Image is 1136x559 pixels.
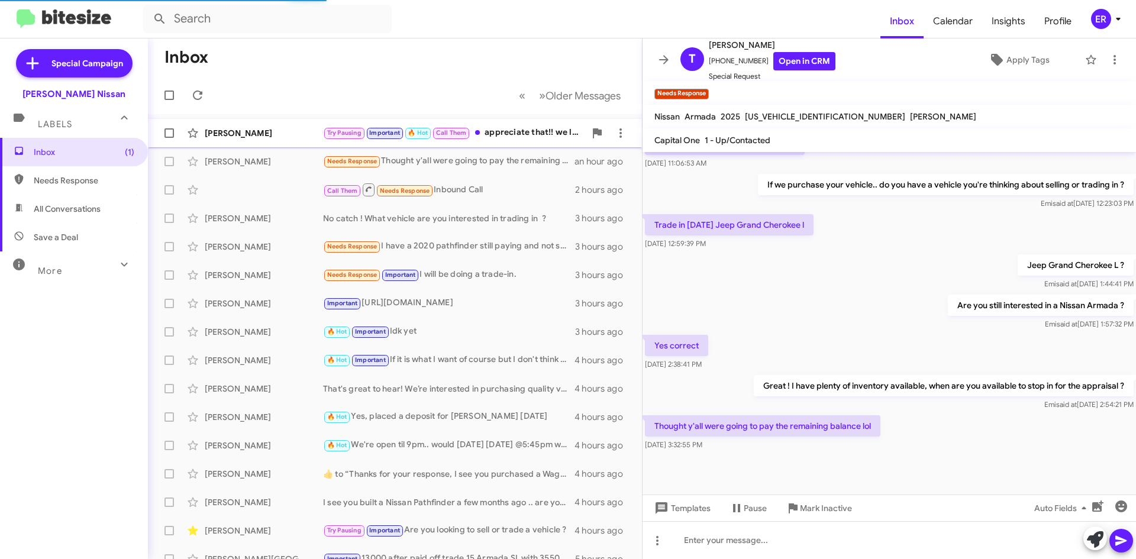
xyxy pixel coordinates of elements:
[369,526,400,534] span: Important
[323,268,575,282] div: I will be doing a trade-in.
[709,70,835,82] span: Special Request
[327,299,358,307] span: Important
[754,375,1134,396] p: Great ! I have plenty of inventory available, when are you available to stop in for the appraisal ?
[1025,497,1100,519] button: Auto Fields
[323,154,575,168] div: Thought y'all were going to pay the remaining balance lol
[143,5,392,33] input: Search
[1045,319,1134,328] span: Emi [DATE] 1:57:32 PM
[38,266,62,276] span: More
[369,129,400,137] span: Important
[51,57,123,69] span: Special Campaign
[1035,4,1081,38] a: Profile
[880,4,924,38] span: Inbox
[34,175,134,186] span: Needs Response
[575,383,632,395] div: 4 hours ago
[205,326,323,338] div: [PERSON_NAME]
[1056,279,1077,288] span: said at
[205,269,323,281] div: [PERSON_NAME]
[519,88,525,103] span: «
[205,298,323,309] div: [PERSON_NAME]
[22,88,125,100] div: [PERSON_NAME] Nissan
[323,410,575,424] div: Yes, placed a deposit for [PERSON_NAME] [DATE]
[654,135,700,146] span: Capital One
[800,497,852,519] span: Mark Inactive
[205,440,323,451] div: [PERSON_NAME]
[355,328,386,335] span: Important
[575,354,632,366] div: 4 hours ago
[709,52,835,70] span: [PHONE_NUMBER]
[924,4,982,38] a: Calendar
[654,89,709,99] small: Needs Response
[34,203,101,215] span: All Conversations
[645,159,706,167] span: [DATE] 11:06:53 AM
[205,127,323,139] div: [PERSON_NAME]
[205,411,323,423] div: [PERSON_NAME]
[164,48,208,67] h1: Inbox
[575,525,632,537] div: 4 hours ago
[327,187,358,195] span: Call Them
[323,438,575,452] div: We're open til 9pm.. would [DATE] [DATE] @5:45pm work ?
[1053,199,1073,208] span: said at
[652,497,711,519] span: Templates
[958,49,1079,70] button: Apply Tags
[327,356,347,364] span: 🔥 Hot
[709,38,835,52] span: [PERSON_NAME]
[654,111,680,122] span: Nissan
[34,146,134,158] span: Inbox
[205,496,323,508] div: [PERSON_NAME]
[408,129,428,137] span: 🔥 Hot
[744,497,767,519] span: Pause
[327,243,377,250] span: Needs Response
[575,184,632,196] div: 2 hours ago
[512,83,628,108] nav: Page navigation example
[758,174,1134,195] p: If we purchase your vehicle.. do you have a vehicle you're thinking about selling or trading in ?
[323,496,575,508] div: I see you built a Nissan Pathfinder a few months ago .. are you still considering this option ?
[982,4,1035,38] a: Insights
[436,129,467,137] span: Call Them
[125,146,134,158] span: (1)
[689,50,696,69] span: T
[323,126,585,140] div: appreciate that!! we live by our reviews!
[575,326,632,338] div: 3 hours ago
[1018,254,1134,276] p: Jeep Grand Cherokee L ?
[539,88,546,103] span: »
[323,468,575,480] div: ​👍​ to “ Thanks for your response, I see you purchased a Wagoneer. If you know anyone else in the...
[575,468,632,480] div: 4 hours ago
[685,111,716,122] span: Armada
[645,415,880,437] p: Thought y'all were going to pay the remaining balance lol
[323,212,575,224] div: No catch ! What vehicle are you interested in trading in ?
[645,214,814,235] p: Trade in [DATE] Jeep Grand Cherokee l
[575,411,632,423] div: 4 hours ago
[575,440,632,451] div: 4 hours ago
[323,182,575,197] div: Inbound Call
[643,497,720,519] button: Templates
[773,52,835,70] a: Open in CRM
[16,49,133,77] a: Special Campaign
[323,524,575,537] div: Are you looking to sell or trade a vehicle ?
[355,356,386,364] span: Important
[323,296,575,310] div: [URL][DOMAIN_NAME]
[1044,279,1134,288] span: Emi [DATE] 1:44:41 PM
[205,383,323,395] div: [PERSON_NAME]
[546,89,621,102] span: Older Messages
[1041,199,1134,208] span: Emi [DATE] 12:23:03 PM
[323,325,575,338] div: Idk yet
[1044,400,1134,409] span: Emi [DATE] 2:54:21 PM
[327,271,377,279] span: Needs Response
[721,111,740,122] span: 2025
[327,129,362,137] span: Try Pausing
[575,212,632,224] div: 3 hours ago
[575,241,632,253] div: 3 hours ago
[1056,400,1077,409] span: said at
[38,119,72,130] span: Labels
[327,413,347,421] span: 🔥 Hot
[776,497,861,519] button: Mark Inactive
[645,239,706,248] span: [DATE] 12:59:39 PM
[327,157,377,165] span: Needs Response
[512,83,532,108] button: Previous
[385,271,416,279] span: Important
[910,111,976,122] span: [PERSON_NAME]
[1081,9,1123,29] button: ER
